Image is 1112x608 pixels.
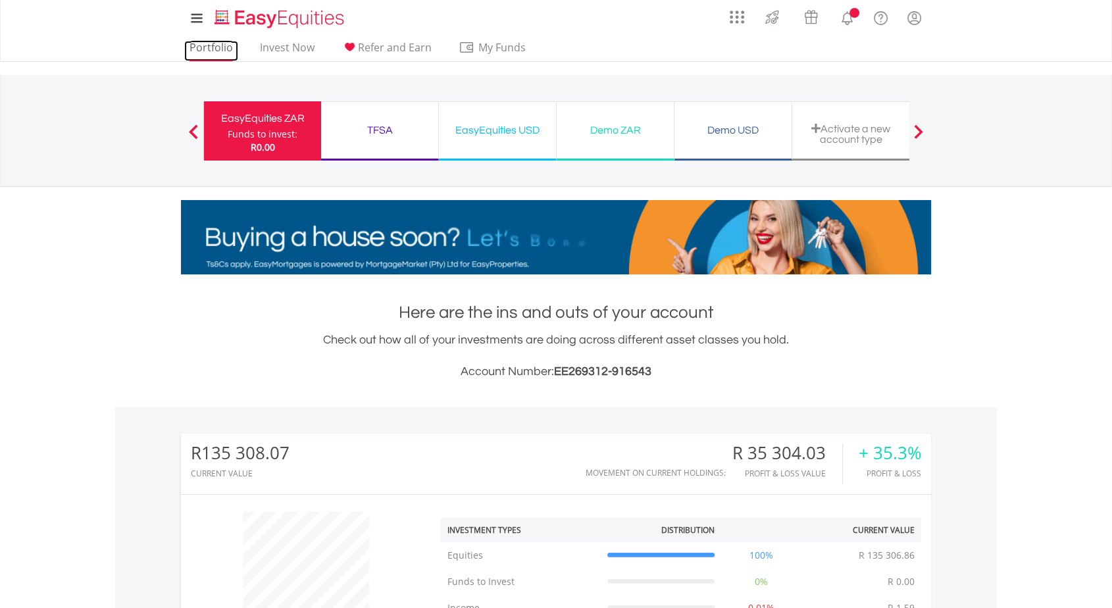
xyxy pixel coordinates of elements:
td: 0% [721,569,801,595]
a: Refer and Earn [336,41,437,61]
div: Funds to invest: [228,128,297,141]
div: EasyEquities ZAR [212,109,313,128]
div: Check out how all of your investments are doing across different asset classes you hold. [181,331,931,381]
span: EE269312-916543 [554,365,651,378]
div: EasyEquities USD [447,121,548,139]
div: Activate a new account type [800,123,901,145]
td: R 135 306.86 [852,542,921,569]
img: EasyMortage Promotion Banner [181,200,931,274]
h3: Account Number: [181,363,931,381]
span: Refer and Earn [358,40,432,55]
a: FAQ's and Support [864,3,897,30]
div: CURRENT VALUE [191,469,290,478]
div: Distribution [661,524,715,536]
a: Vouchers [792,3,830,28]
td: Equities [441,542,601,569]
div: Demo USD [682,121,784,139]
a: AppsGrid [721,3,753,24]
a: Home page [209,3,349,30]
a: Notifications [830,3,864,30]
img: EasyEquities_Logo.png [212,8,349,30]
span: R0.00 [251,141,275,153]
div: TFSA [329,121,430,139]
div: Profit & Loss Value [732,469,842,478]
a: My Profile [897,3,931,32]
img: vouchers-v2.svg [800,7,822,28]
td: Funds to Invest [441,569,601,595]
div: Profit & Loss [859,469,921,478]
th: Investment Types [441,518,601,542]
div: R 35 304.03 [732,443,842,463]
div: Movement on Current Holdings: [586,469,726,477]
div: R135 308.07 [191,443,290,463]
h1: Here are the ins and outs of your account [181,301,931,324]
div: + 35.3% [859,443,921,463]
img: grid-menu-icon.svg [730,10,744,24]
span: My Funds [459,39,545,56]
div: Demo ZAR [565,121,666,139]
th: Current Value [801,518,921,542]
td: R 0.00 [881,569,921,595]
img: thrive-v2.svg [761,7,783,28]
a: Portfolio [184,41,238,61]
a: Invest Now [255,41,320,61]
td: 100% [721,542,801,569]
